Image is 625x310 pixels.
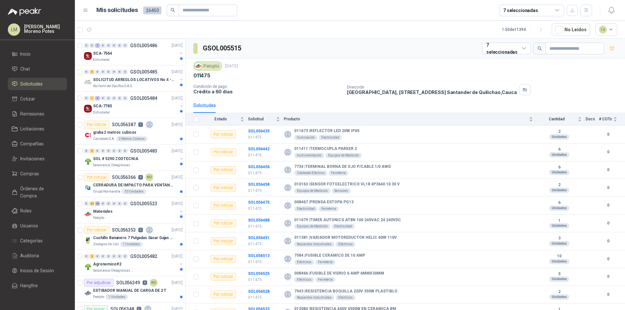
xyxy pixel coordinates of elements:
[20,140,44,147] span: Compañías
[84,78,92,86] img: Company Logo
[537,129,582,134] b: 2
[248,253,270,258] a: SOL056513
[84,70,89,74] div: 0
[284,113,537,126] th: Producto
[143,280,147,285] p: 6
[537,165,582,170] b: 6
[90,201,94,206] div: 22
[8,78,67,90] a: Solicitudes
[586,113,599,126] th: Docs
[75,171,185,197] a: Por cotizarSOL0563660NO[DATE] Company LogoCERRADURA DE IMPACTO PARA VENTANASGrupo Normandía10 Uni...
[8,138,67,150] a: Compañías
[549,241,569,246] div: Unidades
[130,149,157,153] p: GSOL005483
[84,236,92,244] img: Company Logo
[599,274,617,280] b: 0
[93,50,112,57] p: SCA-7564
[211,202,236,209] div: Por cotizar
[106,43,111,48] div: 0
[84,200,184,221] a: 0 22 20 0 0 0 0 0 GSOL005523[DATE] Company LogoMaterialesPatojito
[294,218,401,223] b: 011679 | TIMER AUTONICS AT8N 100 240VAC 24 240VDC
[8,123,67,135] a: Licitaciones
[248,113,284,126] th: Solicitud
[93,209,113,215] p: Materiales
[248,117,275,121] span: Solicitud
[20,125,44,132] span: Licitaciones
[112,228,136,232] p: SOL056353
[172,174,183,181] p: [DATE]
[84,279,114,287] div: Por adjudicar
[123,43,128,48] div: 0
[599,238,617,244] b: 0
[203,43,242,53] h3: GSOL005515
[549,259,569,264] div: Unidades
[172,201,183,207] p: [DATE]
[123,254,128,259] div: 0
[93,268,134,273] p: Salamanca Oleaginosas SAS
[24,24,67,34] p: [PERSON_NAME] Moreno Potes
[93,136,115,142] p: Calzatodo S.A.
[95,96,100,101] div: 4
[248,206,280,212] p: 011475
[347,85,517,89] p: Dirección
[146,173,153,181] div: NO
[93,103,112,109] p: SCA-7785
[294,128,359,134] b: 011673 | REFLECTOR LED 20W IP65
[248,218,270,222] a: SOL056488
[93,189,120,194] p: Grupo Normandía
[93,182,174,188] p: CERRADURA DE IMPACTO PARA VENTANAS
[93,110,110,115] p: Estrumetal
[8,108,67,120] a: Remisiones
[294,253,365,258] b: 7584 | FUSIBLE CERAMICO DE 10 AMP
[8,48,67,60] a: Inicio
[549,223,569,228] div: Unidades
[537,147,582,152] b: 6
[336,242,355,247] div: Eléctricos
[95,149,100,153] div: 0
[537,200,582,206] b: 6
[248,236,270,240] a: SOL056491
[537,113,586,126] th: Cantidad
[172,280,183,286] p: [DATE]
[20,282,38,289] span: Hangfire
[248,147,270,151] a: SOL056442
[8,93,67,105] a: Cotizar
[202,113,248,126] th: Estado
[211,237,236,245] div: Por cotizar
[101,96,105,101] div: 0
[93,57,110,62] p: Estrumetal
[8,153,67,165] a: Invitaciones
[248,277,280,283] p: 011475
[248,129,270,133] a: SOL056435
[123,201,128,206] div: 0
[211,130,236,138] div: Por cotizar
[75,118,185,144] a: Por cotizarSOL0563871[DATE] Company Logograba 2 metros cubicosCalzatodo S.A.2 Metros Cúbicos
[93,294,104,300] p: Patojito
[549,276,569,282] div: Unidades
[248,134,280,141] p: 011475
[95,70,100,74] div: 0
[106,149,111,153] div: 0
[101,149,105,153] div: 0
[130,96,157,101] p: GSOL005484
[138,175,143,180] p: 0
[248,170,280,176] p: 011475
[93,163,134,168] p: Salamanca Oleaginosas SAS
[326,153,362,158] div: Equipos de Medición
[95,254,100,259] div: 0
[90,70,94,74] div: 4
[84,201,89,206] div: 0
[95,201,100,206] div: 20
[130,43,157,48] p: GSOL005486
[112,201,117,206] div: 0
[248,182,270,187] a: SOL056458
[84,147,184,168] a: 0 3 0 0 0 0 0 0 GSOL005483[DATE] Company LogoSOL # 5290 ZOOTECNIASalamanca Oleaginosas SAS
[84,252,184,273] a: 0 2 0 0 0 0 0 0 GSOL005482[DATE] Company LogoAgronomico#2Salamanca Oleaginosas SAS
[599,131,617,138] b: 0
[8,264,67,277] a: Inicios de Sesión
[106,96,111,101] div: 0
[8,249,67,262] a: Auditoria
